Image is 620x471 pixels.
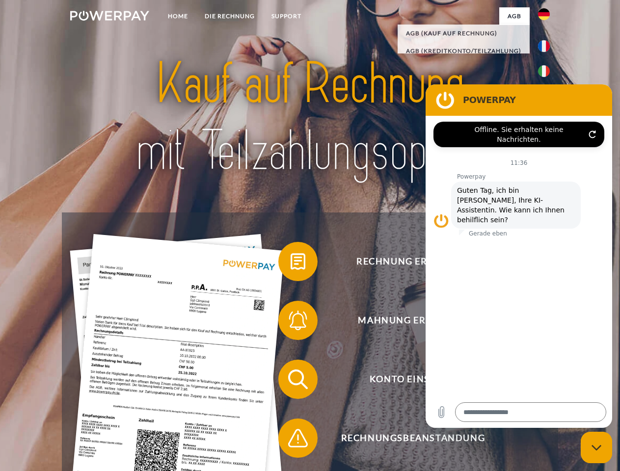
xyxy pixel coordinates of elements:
button: Konto einsehen [278,360,534,399]
img: title-powerpay_de.svg [94,47,526,188]
img: qb_bill.svg [286,249,310,274]
a: Home [160,7,196,25]
a: AGB (Kauf auf Rechnung) [398,25,530,42]
img: qb_bell.svg [286,308,310,333]
a: DIE RECHNUNG [196,7,263,25]
a: AGB (Kreditkonto/Teilzahlung) [398,42,530,60]
span: Mahnung erhalten? [293,301,533,340]
img: logo-powerpay-white.svg [70,11,149,21]
img: fr [538,40,550,52]
img: de [538,8,550,20]
a: agb [499,7,530,25]
iframe: Messaging-Fenster [426,84,612,428]
button: Rechnung erhalten? [278,242,534,281]
iframe: Schaltfläche zum Öffnen des Messaging-Fensters; Konversation läuft [581,432,612,463]
a: SUPPORT [263,7,310,25]
span: Rechnung erhalten? [293,242,533,281]
button: Rechnungsbeanstandung [278,419,534,458]
img: qb_search.svg [286,367,310,392]
span: Konto einsehen [293,360,533,399]
button: Mahnung erhalten? [278,301,534,340]
img: qb_warning.svg [286,426,310,450]
span: Rechnungsbeanstandung [293,419,533,458]
img: it [538,65,550,77]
